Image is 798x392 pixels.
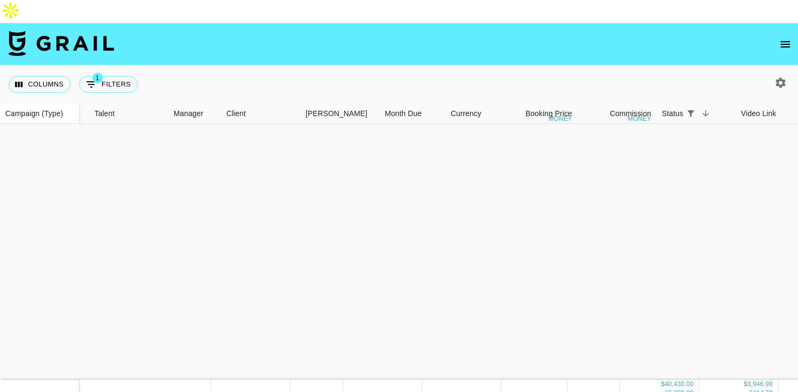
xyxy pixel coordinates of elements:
[628,116,651,122] div: money
[221,103,300,124] div: Client
[8,76,71,93] button: Select columns
[451,103,481,124] div: Currency
[168,103,221,124] div: Manager
[300,103,379,124] div: Booker
[747,380,773,389] div: 3,946.98
[775,34,796,55] button: open drawer
[548,116,572,122] div: money
[226,103,246,124] div: Client
[379,103,445,124] div: Month Due
[89,103,168,124] div: Talent
[306,103,367,124] div: [PERSON_NAME]
[385,103,422,124] div: Month Due
[8,31,114,56] img: Grail Talent
[664,380,693,389] div: 40,430.00
[744,380,747,389] div: $
[698,106,713,121] button: Sort
[5,103,63,124] div: Campaign (Type)
[526,103,572,124] div: Booking Price
[174,103,203,124] div: Manager
[610,103,651,124] div: Commission
[657,103,736,124] div: Status
[683,106,698,121] button: Show filters
[92,73,103,83] span: 1
[94,103,115,124] div: Talent
[445,103,498,124] div: Currency
[741,103,776,124] div: Video Link
[683,106,698,121] div: 1 active filter
[661,380,664,389] div: $
[79,76,138,93] button: Show filters
[662,103,683,124] div: Status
